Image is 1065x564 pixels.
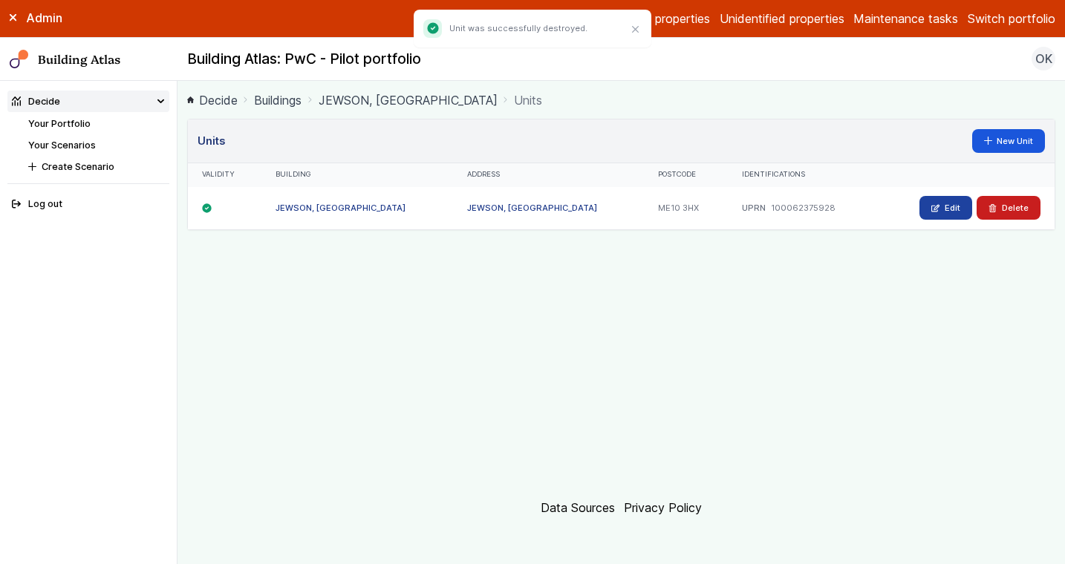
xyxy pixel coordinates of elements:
a: New Unit [972,129,1046,153]
span: OK [1035,50,1052,68]
button: Delete [977,196,1040,220]
a: Your Portfolio [28,118,91,129]
a: JEWSON, [GEOGRAPHIC_DATA] [276,203,406,213]
img: main-0bbd2752.svg [10,50,29,69]
div: Building [276,170,438,180]
button: Close [626,20,645,39]
div: Decide [12,94,60,108]
button: OK [1032,47,1055,70]
a: Unidentified properties [720,10,844,27]
summary: Decide [7,91,170,112]
h3: Units [198,133,225,149]
span: Units [514,91,542,109]
div: Postcode [658,170,713,180]
h2: Building Atlas: PwC - Pilot portfolio [187,50,421,69]
a: Edit [919,196,972,220]
button: Create Scenario [24,156,169,177]
a: JEWSON, [GEOGRAPHIC_DATA] [467,203,597,213]
p: Unit was successfully destroyed. [449,22,587,34]
div: Address [467,170,630,180]
div: ME10 3HX [644,187,728,230]
a: Data Sources [541,500,615,515]
dt: UPRN [742,202,766,214]
div: Identifications [742,170,860,180]
div: Validity [202,170,247,180]
button: Switch portfolio [968,10,1055,27]
button: Log out [7,194,170,215]
a: Decide [187,91,238,109]
a: Buildings [254,91,302,109]
a: Maintenance tasks [853,10,958,27]
a: Privacy Policy [624,500,702,515]
dd: 100062375928 [771,202,836,214]
a: JEWSON, [GEOGRAPHIC_DATA] [319,91,498,109]
a: Your Scenarios [28,140,96,151]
